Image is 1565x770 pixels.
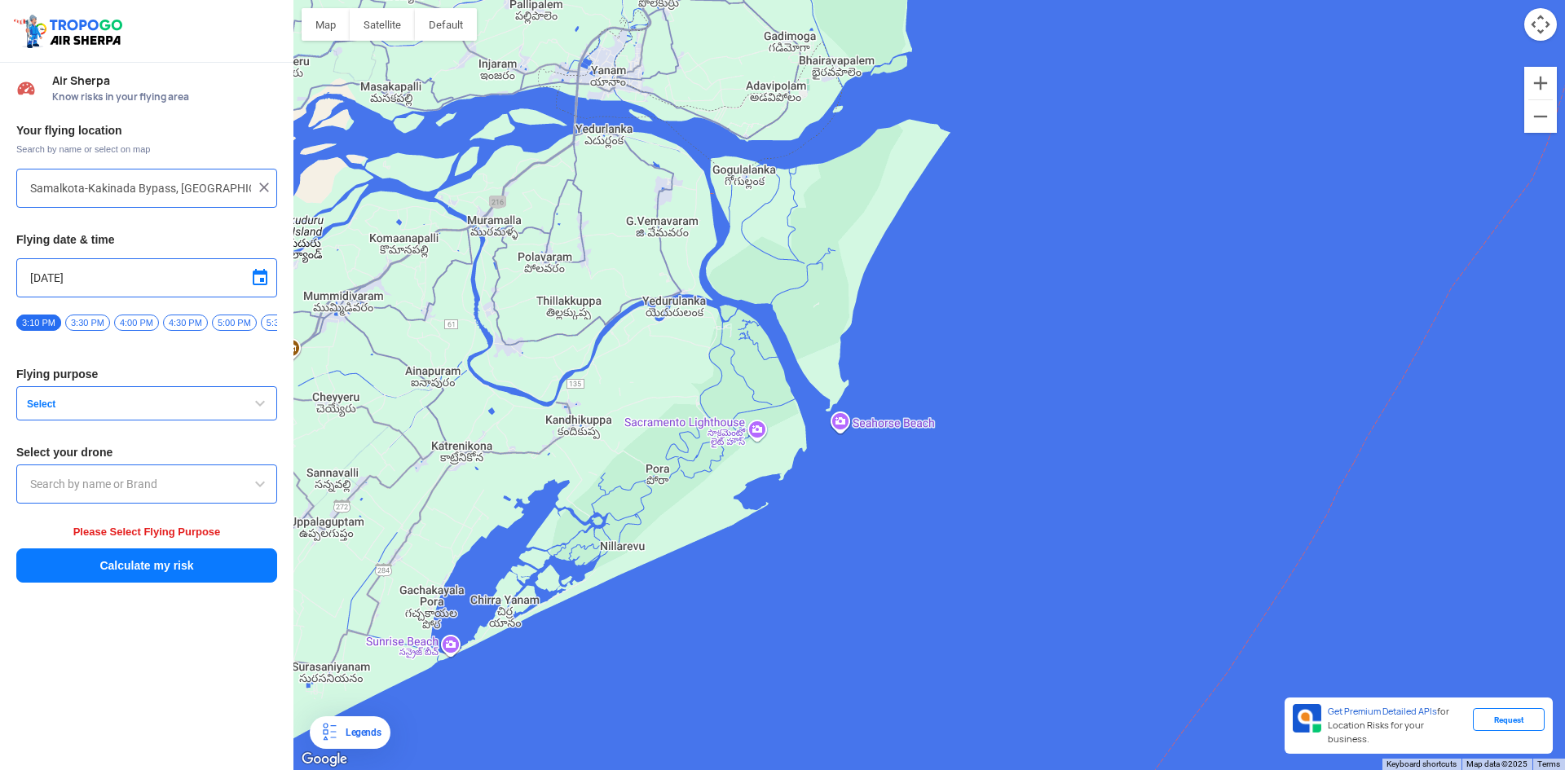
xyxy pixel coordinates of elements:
[163,315,208,331] span: 4:30 PM
[1524,67,1557,99] button: Zoom in
[1524,8,1557,41] button: Map camera controls
[52,74,277,87] span: Air Sherpa
[1293,704,1321,733] img: Premium APIs
[212,315,257,331] span: 5:00 PM
[16,368,277,380] h3: Flying purpose
[16,548,277,583] button: Calculate my risk
[30,474,263,494] input: Search by name or Brand
[1473,708,1545,731] div: Request
[16,125,277,136] h3: Your flying location
[302,8,350,41] button: Show street map
[52,90,277,103] span: Know risks in your flying area
[73,526,221,538] span: Please Select Flying Purpose
[339,723,381,742] div: Legends
[298,749,351,770] img: Google
[1466,759,1528,768] span: Map data ©2025
[12,12,128,50] img: ic_tgdronemaps.svg
[350,8,415,41] button: Show satellite imagery
[1524,100,1557,133] button: Zoom out
[320,723,339,742] img: Legends
[16,234,277,245] h3: Flying date & time
[1386,759,1457,770] button: Keyboard shortcuts
[16,386,277,420] button: Select
[16,78,36,98] img: Risk Scores
[298,749,351,770] a: Open this area in Google Maps (opens a new window)
[1537,759,1560,768] a: Terms
[16,315,61,331] span: 3:10 PM
[1328,706,1437,717] span: Get Premium Detailed APIs
[30,178,251,198] input: Search your flying location
[1321,704,1473,747] div: for Location Risks for your business.
[261,315,306,331] span: 5:30 PM
[65,315,110,331] span: 3:30 PM
[30,268,263,288] input: Select Date
[20,398,224,411] span: Select
[16,447,277,458] h3: Select your drone
[256,179,272,196] img: ic_close.png
[114,315,159,331] span: 4:00 PM
[16,143,277,156] span: Search by name or select on map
